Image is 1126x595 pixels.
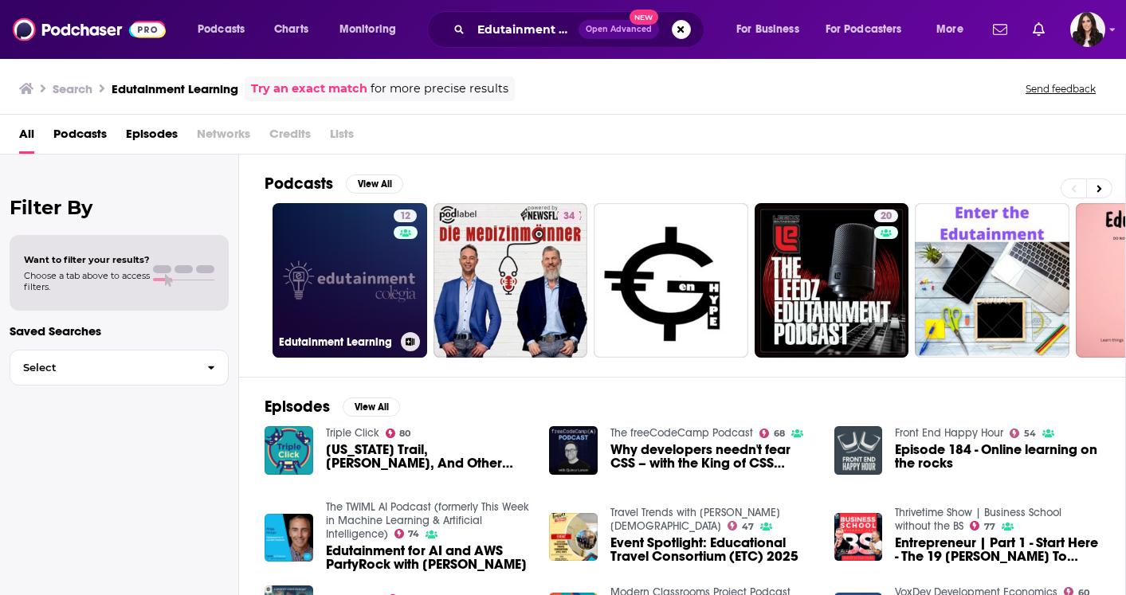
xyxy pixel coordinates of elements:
[925,17,983,42] button: open menu
[10,196,229,219] h2: Filter By
[895,506,1061,533] a: Thrivetime Show | Business School without the BS
[895,536,1100,563] span: Entrepreneur | Part 1 - Start Here - The 19 [PERSON_NAME] To Becoming Wealthy With [PERSON_NAME]
[386,429,411,438] a: 80
[343,397,400,417] button: View All
[630,10,658,25] span: New
[563,209,575,225] span: 34
[987,16,1014,43] a: Show notifications dropdown
[197,121,250,154] span: Networks
[346,174,403,194] button: View All
[408,530,419,538] span: 74
[399,430,410,437] span: 80
[1024,430,1036,437] span: 54
[126,121,178,154] a: Episodes
[326,443,531,470] span: [US_STATE] Trail, [PERSON_NAME], And Other 'Edutainment'
[326,544,531,571] a: Edutainment for AI and AWS PartyRock with Mike Miller
[264,17,318,42] a: Charts
[371,80,508,98] span: for more precise results
[815,17,925,42] button: open menu
[610,443,815,470] a: Why developers needn't fear CSS – with the King of CSS himself Kevin Powell
[895,426,1003,440] a: Front End Happy Hour
[394,209,417,222] a: 12
[970,521,995,530] a: 77
[610,426,753,440] a: The freeCodeCamp Podcast
[269,121,311,154] span: Credits
[586,25,652,33] span: Open Advanced
[326,500,529,541] a: The TWIML AI Podcast (formerly This Week in Machine Learning & Artificial Intelligence)
[279,335,394,349] h3: Edutainment Learning
[274,18,308,41] span: Charts
[579,20,659,39] button: Open AdvancedNew
[326,544,531,571] span: Edutainment for AI and AWS PartyRock with [PERSON_NAME]
[1021,82,1100,96] button: Send feedback
[53,121,107,154] a: Podcasts
[326,426,379,440] a: Triple Click
[251,80,367,98] a: Try an exact match
[442,11,720,48] div: Search podcasts, credits, & more...
[728,521,754,530] a: 47
[984,523,995,530] span: 77
[400,209,410,225] span: 12
[1026,16,1051,43] a: Show notifications dropdown
[13,14,166,45] img: Podchaser - Follow, Share and Rate Podcasts
[328,17,417,42] button: open menu
[549,513,598,562] img: Event Spotlight: Educational Travel Consortium (ETC) 2025
[834,513,883,562] img: Entrepreneur | Part 1 - Start Here - The 19 Step Guide To Becoming Wealthy With Tim Redmond
[19,121,34,154] span: All
[826,18,902,41] span: For Podcasters
[273,203,427,358] a: 12Edutainment Learning
[755,203,909,358] a: 20
[895,443,1100,470] a: Episode 184 - Online learning on the rocks
[725,17,819,42] button: open menu
[434,203,588,358] a: 34
[1070,12,1105,47] span: Logged in as RebeccaShapiro
[112,81,238,96] h3: Edutainment Learning
[186,17,265,42] button: open menu
[10,362,194,373] span: Select
[471,17,579,42] input: Search podcasts, credits, & more...
[198,18,245,41] span: Podcasts
[834,426,883,475] img: Episode 184 - Online learning on the rocks
[265,397,400,417] a: EpisodesView All
[895,536,1100,563] a: Entrepreneur | Part 1 - Start Here - The 19 Step Guide To Becoming Wealthy With Tim Redmond
[394,529,420,538] a: 74
[326,443,531,470] a: Oregon Trail, Carmen Sandiego, And Other 'Edutainment'
[1070,12,1105,47] img: User Profile
[24,254,150,265] span: Want to filter your results?
[10,350,229,386] button: Select
[774,430,785,437] span: 68
[265,174,333,194] h2: Podcasts
[265,514,313,562] img: Edutainment for AI and AWS PartyRock with Mike Miller
[549,426,598,475] img: Why developers needn't fear CSS – with the King of CSS himself Kevin Powell
[1010,429,1036,438] a: 54
[874,209,898,222] a: 20
[557,209,581,222] a: 34
[736,18,799,41] span: For Business
[265,397,330,417] h2: Episodes
[610,536,815,563] a: Event Spotlight: Educational Travel Consortium (ETC) 2025
[881,209,892,225] span: 20
[265,174,403,194] a: PodcastsView All
[330,121,354,154] span: Lists
[265,426,313,475] img: Oregon Trail, Carmen Sandiego, And Other 'Edutainment'
[759,429,785,438] a: 68
[10,323,229,339] p: Saved Searches
[610,506,780,533] a: Travel Trends with Dan Christian
[610,443,815,470] span: Why developers needn't fear CSS – with the King of CSS himself [PERSON_NAME]
[1070,12,1105,47] button: Show profile menu
[742,523,754,530] span: 47
[53,81,92,96] h3: Search
[936,18,963,41] span: More
[24,270,150,292] span: Choose a tab above to access filters.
